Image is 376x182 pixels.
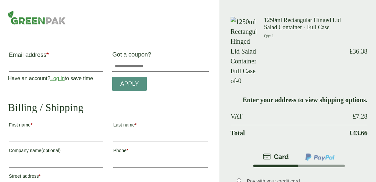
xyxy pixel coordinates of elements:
[231,92,367,108] td: Enter your address to view shipping options.
[9,120,103,131] label: First name
[263,153,289,161] img: stripe.png
[8,101,209,114] h2: Billing / Shipping
[113,146,208,157] label: Phone
[231,108,345,124] th: VAT
[349,129,367,137] bdi: 43.66
[112,51,154,61] label: Got a coupon?
[46,52,49,58] abbr: required
[120,80,139,88] span: Apply
[349,48,367,55] bdi: 36.38
[8,75,104,82] p: Have an account? to save time
[113,120,208,131] label: Last name
[9,52,103,61] label: Email address
[8,11,66,25] img: GreenPak Supplies
[127,148,128,153] abbr: required
[305,153,335,161] img: ppcp-gateway.png
[264,17,345,31] h3: 1250ml Rectangular Hinged Lid Salad Container - Full Case
[41,148,61,153] span: (optional)
[353,113,356,120] span: £
[231,125,345,141] th: Total
[112,77,147,91] a: Apply
[231,17,256,86] img: 1250ml Rectangular Hinged Lid Salad Container-Full Case of-0
[349,129,353,137] span: £
[353,113,367,120] bdi: 7.28
[9,146,103,157] label: Company name
[31,122,32,127] abbr: required
[39,173,40,179] abbr: required
[264,34,274,38] small: Qty: 1
[50,76,65,81] a: Log in
[349,48,353,55] span: £
[135,122,137,127] abbr: required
